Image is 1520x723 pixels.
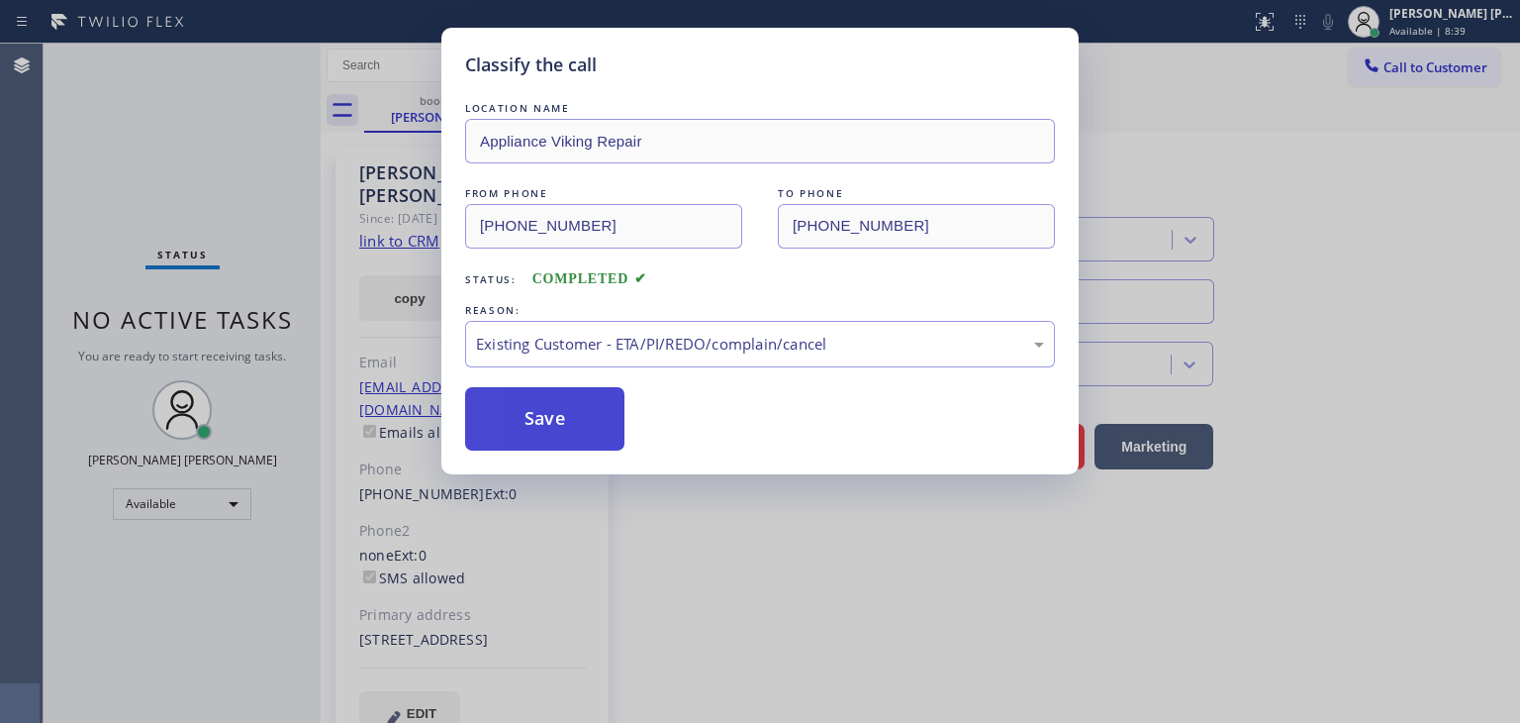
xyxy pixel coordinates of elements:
[465,300,1055,321] div: REASON:
[465,98,1055,119] div: LOCATION NAME
[778,204,1055,249] input: To phone
[465,387,624,451] button: Save
[476,333,1044,356] div: Existing Customer - ETA/PI/REDO/complain/cancel
[465,272,517,286] span: Status:
[778,183,1055,204] div: TO PHONE
[465,204,742,249] input: From phone
[532,271,647,286] span: COMPLETED
[465,183,742,204] div: FROM PHONE
[465,52,597,78] h5: Classify the call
